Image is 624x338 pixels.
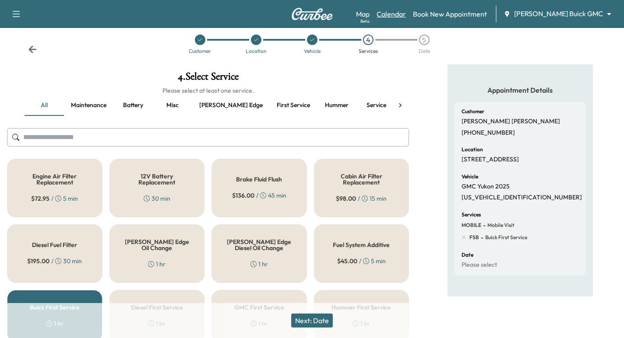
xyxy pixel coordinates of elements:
[462,156,519,164] p: [STREET_ADDRESS]
[356,9,370,19] a: MapBeta
[413,9,487,19] a: Book New Appointment
[148,260,166,268] div: 1 hr
[124,239,190,251] h5: [PERSON_NAME] Edge Oil Change
[336,194,387,203] div: / 15 min
[32,242,77,248] h5: Diesel Fuel Filter
[462,174,478,179] h6: Vehicle
[250,260,268,268] div: 1 hr
[189,49,211,54] div: Customer
[153,95,192,116] button: Misc
[317,95,356,116] button: Hummer
[462,118,560,125] p: [PERSON_NAME] [PERSON_NAME]
[337,257,357,265] span: $ 45.00
[356,95,396,116] button: Service
[462,252,473,258] h6: Date
[304,49,321,54] div: Vehicle
[486,222,515,229] span: Mobile Visit
[144,194,170,203] div: 30 min
[28,45,37,54] div: Back
[64,95,113,116] button: Maintenance
[328,173,395,185] h5: Cabin Air Filter Replacement
[462,109,484,114] h6: Customer
[7,86,409,95] h6: Please select at least one service.
[124,173,190,185] h5: 12V Battery Replacement
[236,176,282,182] h5: Brake Fluid Flush
[291,8,333,20] img: Curbee Logo
[270,95,317,116] button: First service
[21,173,88,185] h5: Engine Air Filter Replacement
[377,9,406,19] a: Calendar
[27,257,82,265] div: / 30 min
[113,95,153,116] button: Battery
[232,191,286,200] div: / 45 min
[514,9,603,19] span: [PERSON_NAME] Buick GMC
[483,234,527,241] span: Buick First Service
[333,242,390,248] h5: Fuel System Additive
[232,191,254,200] span: $ 136.00
[360,18,370,24] div: Beta
[469,234,479,241] span: FSB
[226,239,293,251] h5: [PERSON_NAME] Edge Diesel Oil Change
[363,35,374,45] div: 4
[481,221,486,230] span: -
[462,212,481,217] h6: Services
[419,49,430,54] div: Date
[462,261,497,269] p: Please select
[7,71,409,86] h1: 4 . Select Service
[31,194,78,203] div: / 5 min
[455,85,586,95] h5: Appointment Details
[31,194,49,203] span: $ 72.95
[246,49,267,54] div: Location
[462,129,515,137] p: [PHONE_NUMBER]
[462,222,481,229] span: MOBILE
[192,95,270,116] button: [PERSON_NAME] edge
[479,233,483,242] span: -
[27,257,49,265] span: $ 195.00
[291,314,333,328] button: Next: Date
[336,194,356,203] span: $ 98.00
[462,194,582,202] p: [US_VEHICLE_IDENTIFICATION_NUMBER]
[25,95,64,116] button: all
[337,257,386,265] div: / 5 min
[359,49,378,54] div: Services
[462,183,510,191] p: GMC Yukon 2025
[462,147,483,152] h6: Location
[419,35,430,45] div: 5
[25,95,391,116] div: basic tabs example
